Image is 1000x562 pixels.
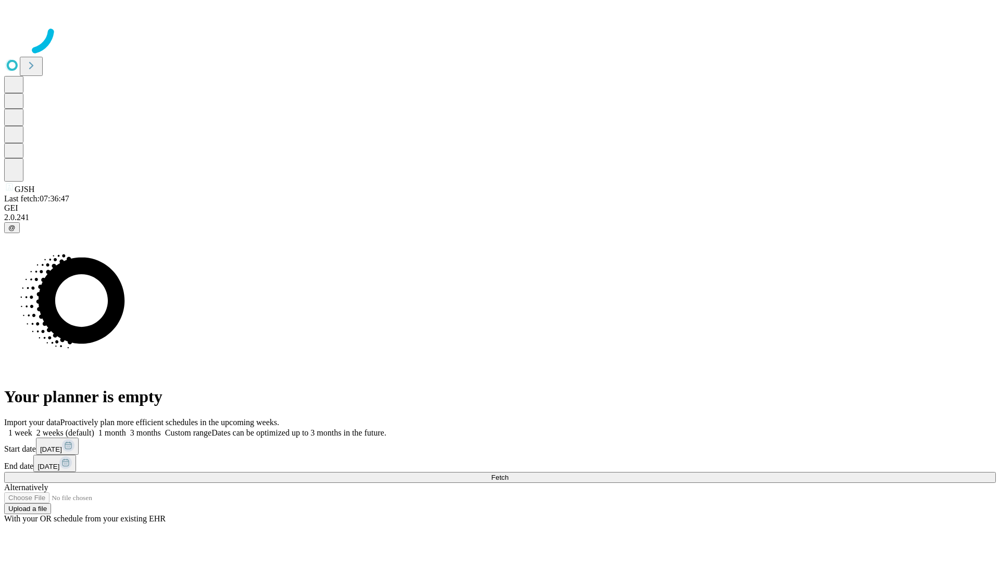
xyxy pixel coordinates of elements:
[4,514,166,523] span: With your OR schedule from your existing EHR
[4,483,48,492] span: Alternatively
[211,428,386,437] span: Dates can be optimized up to 3 months in the future.
[4,213,996,222] div: 2.0.241
[130,428,161,437] span: 3 months
[15,185,34,194] span: GJSH
[98,428,126,437] span: 1 month
[491,474,508,481] span: Fetch
[37,463,59,470] span: [DATE]
[4,455,996,472] div: End date
[165,428,211,437] span: Custom range
[8,428,32,437] span: 1 week
[4,418,60,427] span: Import your data
[33,455,76,472] button: [DATE]
[4,503,51,514] button: Upload a file
[4,472,996,483] button: Fetch
[4,194,69,203] span: Last fetch: 07:36:47
[36,428,94,437] span: 2 weeks (default)
[4,203,996,213] div: GEI
[4,222,20,233] button: @
[60,418,279,427] span: Proactively plan more efficient schedules in the upcoming weeks.
[4,387,996,406] h1: Your planner is empty
[4,438,996,455] div: Start date
[36,438,79,455] button: [DATE]
[8,224,16,232] span: @
[40,445,62,453] span: [DATE]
